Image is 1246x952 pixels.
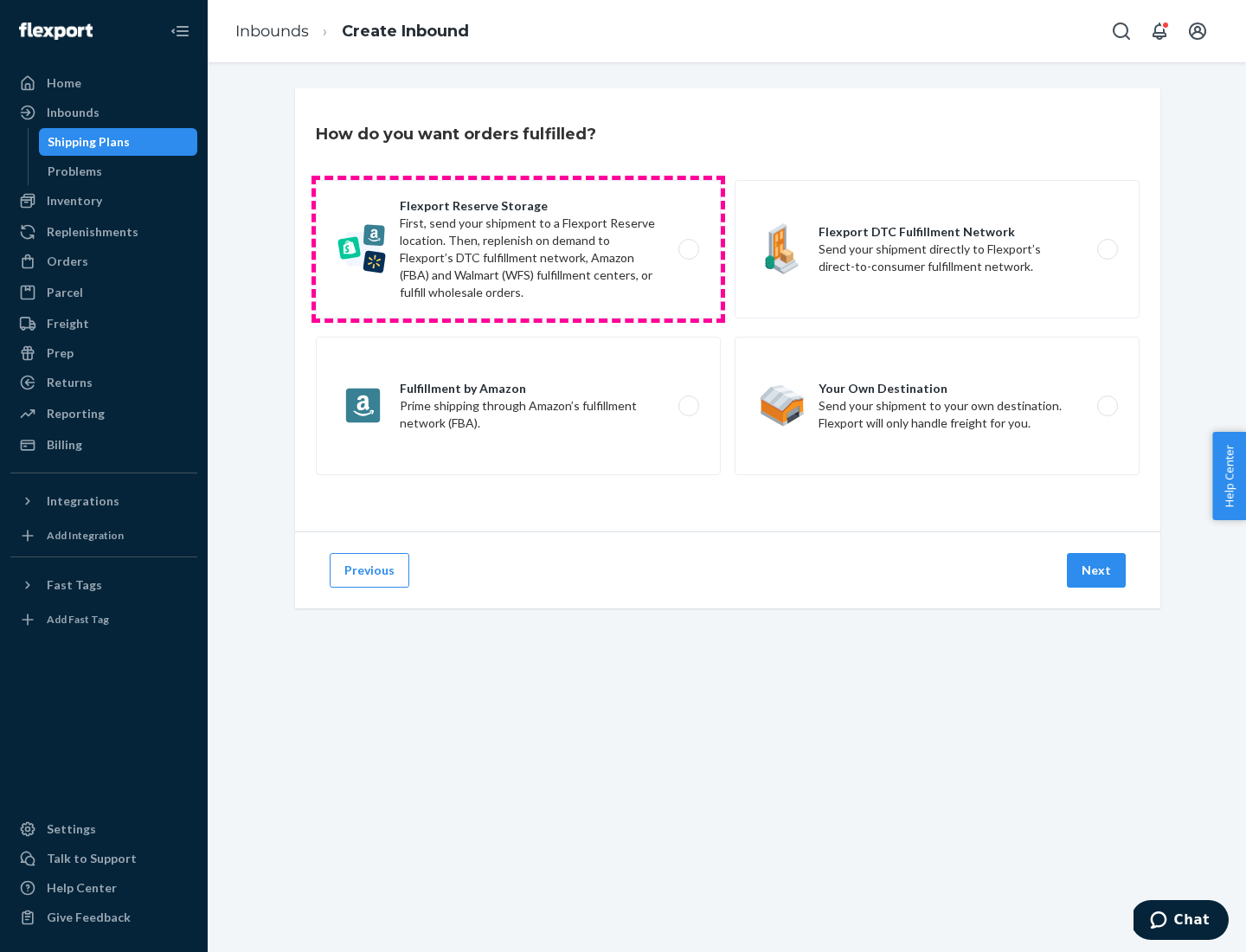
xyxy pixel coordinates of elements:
[10,571,197,599] button: Fast Tags
[39,158,198,185] a: Problems
[47,284,83,301] div: Parcel
[48,133,130,151] div: Shipping Plans
[19,23,93,40] img: Flexport logo
[10,522,197,550] a: Add Integration
[47,405,105,422] div: Reporting
[342,22,469,41] a: Create Inbound
[47,909,131,926] div: Give Feedback
[47,104,100,121] div: Inbounds
[47,492,119,510] div: Integrations
[47,344,74,362] div: Prep
[10,218,197,246] a: Replenishments
[1134,900,1229,943] iframe: Opens a widget where you can chat to one of our agents
[316,123,596,145] h3: How do you want orders fulfilled?
[10,904,197,931] button: Give Feedback
[10,279,197,306] a: Parcel
[10,487,197,515] button: Integrations
[47,850,137,867] div: Talk to Support
[10,606,197,634] a: Add Fast Tag
[47,612,109,627] div: Add Fast Tag
[1067,553,1126,588] button: Next
[10,400,197,428] a: Reporting
[10,187,197,215] a: Inventory
[48,163,102,180] div: Problems
[10,369,197,396] a: Returns
[1212,432,1246,520] button: Help Center
[10,874,197,902] a: Help Center
[39,128,198,156] a: Shipping Plans
[47,253,88,270] div: Orders
[1104,14,1139,48] button: Open Search Box
[10,99,197,126] a: Inbounds
[47,879,117,897] div: Help Center
[47,374,93,391] div: Returns
[47,436,82,453] div: Billing
[222,6,483,57] ol: breadcrumbs
[1180,14,1215,48] button: Open account menu
[330,553,409,588] button: Previous
[47,192,102,209] div: Inventory
[47,223,138,241] div: Replenishments
[47,74,81,92] div: Home
[10,339,197,367] a: Prep
[163,14,197,48] button: Close Navigation
[47,576,102,594] div: Fast Tags
[47,315,89,332] div: Freight
[10,69,197,97] a: Home
[10,431,197,459] a: Billing
[1142,14,1177,48] button: Open notifications
[47,528,124,543] div: Add Integration
[47,820,96,838] div: Settings
[10,248,197,275] a: Orders
[10,845,197,872] button: Talk to Support
[10,815,197,843] a: Settings
[235,22,309,41] a: Inbounds
[10,310,197,338] a: Freight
